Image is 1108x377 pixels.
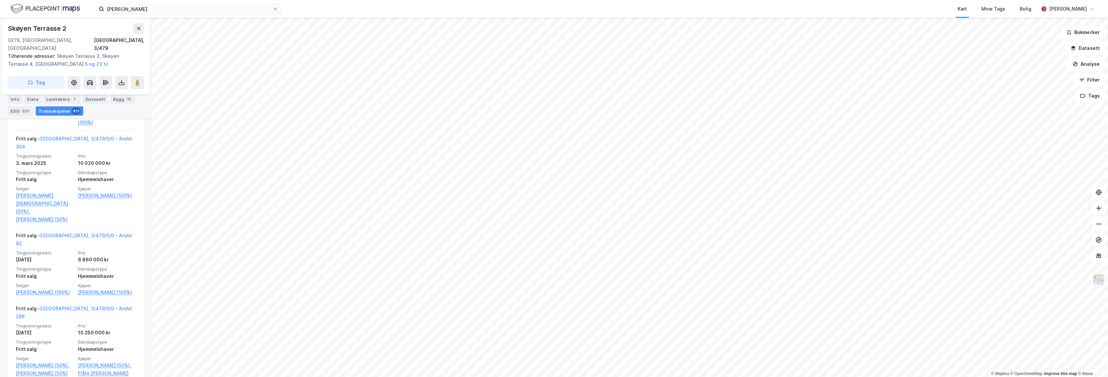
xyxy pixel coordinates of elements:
div: Hjemmelshaver [78,272,136,280]
div: Datasett [83,94,108,104]
span: Kjøper [78,283,136,288]
span: Eierskapstype [78,170,136,175]
a: Mapbox [991,371,1009,376]
div: Fritt salg [16,345,74,353]
span: Pris [78,323,136,329]
button: Tag [8,76,65,89]
a: [GEOGRAPHIC_DATA], 3/479/0/0 - Andel 286 [16,306,132,319]
div: ESG [8,106,33,116]
div: Bygg [110,94,135,104]
span: Tinglysningsdato [16,153,74,159]
div: Fritt salg [16,272,74,280]
a: [PERSON_NAME] (100%) [16,288,74,296]
span: Kjøper [78,186,136,192]
div: Mine Tags [981,5,1005,13]
input: Søk på adresse, matrikkel, gårdeiere, leietakere eller personer [104,4,273,14]
span: Tinglysningstype [16,339,74,345]
div: Fritt salg - [16,232,136,250]
span: Selger [16,356,74,361]
div: Bolig [1020,5,1031,13]
div: 10 020 000 kr [78,159,136,167]
iframe: Chat Widget [1075,345,1108,377]
a: [PERSON_NAME][DEMOGRAPHIC_DATA] (50%), [16,192,74,215]
div: 0276, [GEOGRAPHIC_DATA], [GEOGRAPHIC_DATA] [8,36,94,52]
button: Filter [1074,73,1105,87]
a: [PERSON_NAME] (50%), [16,361,74,369]
span: Eierskapstype [78,266,136,272]
div: [GEOGRAPHIC_DATA], 3/479 [94,36,144,52]
div: Fritt salg - [16,305,136,323]
div: Skøyen Terrasse 3, Skøyen Terrasse 4, [GEOGRAPHIC_DATA] 5 [8,52,139,68]
span: Pris [78,153,136,159]
img: logo.f888ab2527a4732fd821a326f86c7f29.svg [11,3,80,15]
span: Tinglysningstype [16,266,74,272]
a: [PERSON_NAME] (50%) [16,215,74,223]
div: 10 250 000 kr [78,329,136,337]
span: Eierskapstype [78,339,136,345]
button: Datasett [1065,42,1105,55]
div: Eiere [24,94,41,104]
span: Tinglysningsdato [16,323,74,329]
div: Leietakere [44,94,80,104]
button: Analyse [1067,57,1105,71]
div: Fritt salg [16,175,74,183]
a: [GEOGRAPHIC_DATA], 3/479/0/0 - Andel 304 [16,136,132,149]
div: Fritt salg - [16,135,136,153]
div: 3. mars 2025 [16,159,74,167]
div: 6 860 000 kr [78,256,136,264]
span: Tinglysningsdato [16,250,74,256]
div: [DATE] [16,329,74,337]
a: [PERSON_NAME] (50%), [78,361,136,369]
span: Selger [16,186,74,192]
div: Kart [958,5,967,13]
span: Tilhørende adresser: [8,53,57,59]
div: [PERSON_NAME] [1049,5,1087,13]
div: [DATE] [16,256,74,264]
a: [PERSON_NAME] (100%) [78,192,136,200]
button: Bokmerker [1061,26,1105,39]
a: [PERSON_NAME] (100%) [78,288,136,296]
div: Info [8,94,22,104]
span: Kjøper [78,356,136,361]
div: 13 [126,96,132,102]
a: [GEOGRAPHIC_DATA], 3/479/0/0 - Andel 82 [16,233,132,246]
span: Tinglysningstype [16,170,74,175]
div: Skøyen Terrasse 2 [8,23,68,34]
div: 7 [71,96,78,102]
a: [PERSON_NAME] P T B (100%) [78,111,136,127]
div: Transaksjoner [36,106,83,116]
div: Kontrollprogram for chat [1075,345,1108,377]
a: OpenStreetMap [1011,371,1043,376]
button: Tags [1075,89,1105,102]
div: 322 [21,108,30,114]
span: Selger [16,283,74,288]
div: 821 [72,108,81,114]
img: Z [1092,273,1105,286]
span: Pris [78,250,136,256]
div: Hjemmelshaver [78,345,136,353]
a: Improve this map [1044,371,1077,376]
div: Hjemmelshaver [78,175,136,183]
